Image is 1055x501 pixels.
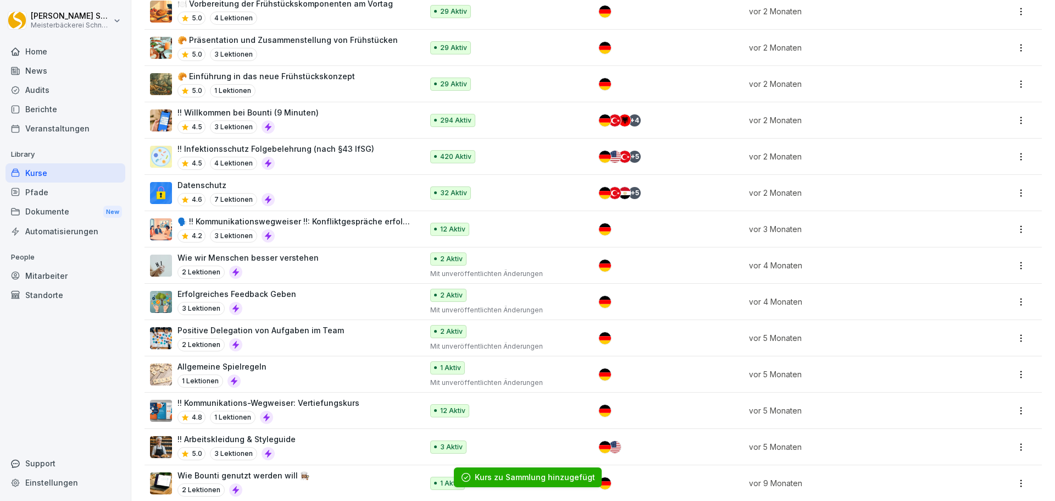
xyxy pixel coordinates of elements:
p: Mit unveröffentlichten Änderungen [430,378,580,388]
a: Berichte [5,100,125,119]
img: de.svg [599,368,611,381]
p: !! Willkommen bei Bounti (9 Minuten) [177,107,319,118]
img: de.svg [599,114,611,126]
img: istrl2f5dh89luqdazvnu2w4.png [150,1,172,23]
img: s06mvwf1yzeoxs9dp55swq0f.png [150,400,172,422]
img: al.svg [619,114,631,126]
p: 1 Lektionen [210,411,256,424]
p: 2 Aktiv [440,254,463,264]
p: 1 Lektionen [177,375,223,388]
p: 420 Aktiv [440,152,471,162]
p: vor 2 Monaten [749,187,953,199]
p: 2 Aktiv [440,290,463,300]
p: !! Kommunikations-Wegweiser: Vertiefungskurs [177,397,359,409]
p: 🥐 Präsentation und Zusammenstellung von Frühstücken [177,34,398,46]
p: 🥐 Einführung in das neue Frühstückskonzept [177,70,355,82]
p: Positive Delegation von Aufgaben im Team [177,324,344,336]
p: 29 Aktiv [440,79,467,89]
img: de.svg [599,296,611,308]
p: 4.5 [192,158,202,168]
a: DokumenteNew [5,202,125,222]
a: Kurse [5,163,125,183]
p: vor 9 Monaten [749,477,953,489]
p: 4.8 [192,412,202,422]
p: !! Infektionsschutz Folgebelehrung (nach §43 IfSG) [177,143,374,155]
p: 1 Aktiv [440,363,461,373]
img: de.svg [599,151,611,163]
img: clixped2zgppihwsektunc4a.png [150,255,172,277]
p: 2 Lektionen [177,483,225,497]
p: 3 Lektionen [210,120,257,134]
p: vor 2 Monaten [749,5,953,17]
img: tr.svg [619,151,631,163]
p: vor 2 Monaten [749,42,953,53]
p: !! Arbeitskleidung & Styleguide [177,433,296,445]
a: Home [5,42,125,61]
img: jtrrztwhurl1lt2nit6ma5t3.png [150,146,172,168]
img: de.svg [599,405,611,417]
img: us.svg [609,441,621,453]
div: + 4 [629,114,641,126]
p: 12 Aktiv [440,406,465,416]
p: Mit unveröffentlichten Änderungen [430,305,580,315]
div: New [103,206,122,218]
p: Allgemeine Spielregeln [177,361,266,372]
a: Standorte [5,285,125,305]
img: de.svg [599,42,611,54]
p: Datenschutz [177,179,275,191]
p: 3 Aktiv [440,442,463,452]
a: Veranstaltungen [5,119,125,138]
a: Einstellungen [5,473,125,492]
div: Support [5,454,125,473]
p: vor 2 Monaten [749,78,953,90]
p: 4.2 [192,231,202,241]
p: Wie Bounti genutzt werden will 👩🏽‍🍳 [177,470,309,481]
p: 294 Aktiv [440,115,471,125]
p: vor 5 Monaten [749,332,953,344]
p: 5.0 [192,449,202,459]
p: 4.5 [192,122,202,132]
a: News [5,61,125,80]
p: [PERSON_NAME] Schneckenburger [31,12,111,21]
a: Audits [5,80,125,100]
p: People [5,249,125,266]
p: 4 Lektionen [210,157,257,170]
p: 12 Aktiv [440,224,465,234]
p: Library [5,146,125,163]
div: Dokumente [5,202,125,222]
p: 3 Lektionen [177,302,225,315]
p: vor 3 Monaten [749,223,953,235]
p: 32 Aktiv [440,188,467,198]
div: + 5 [629,151,641,163]
p: 3 Lektionen [210,229,257,243]
img: bqcw87wt3eaim098drrkbvff.png [150,472,172,494]
img: de.svg [599,260,611,272]
p: Wie wir Menschen besser verstehen [177,252,319,263]
img: de.svg [599,187,611,199]
p: 5.0 [192,13,202,23]
img: gp1n7epbxsf9lzaihqn479zn.png [150,182,172,204]
div: Automatisierungen [5,222,125,241]
p: 3 Lektionen [210,48,257,61]
p: Mit unveröffentlichten Änderungen [430,342,580,351]
img: eg.svg [619,187,631,199]
div: Kurs zu Sammlung hinzugefügt [475,472,595,483]
img: de.svg [599,441,611,453]
p: 🗣️ !! Kommunikationswegweiser !!: Konfliktgespräche erfolgreich führen [177,216,412,227]
p: 5.0 [192,86,202,96]
p: Meisterbäckerei Schneckenburger [31,21,111,29]
img: d4hhc7dpd98b6qx811o6wmlu.png [150,327,172,349]
img: px7llsxzleige67i3gf1affu.png [150,436,172,458]
img: ecwashxihdnhpwtga2vbr586.png [150,364,172,386]
p: 29 Aktiv [440,7,467,16]
a: Pfade [5,183,125,202]
p: 29 Aktiv [440,43,467,53]
p: Mit unveröffentlichten Änderungen [430,269,580,279]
